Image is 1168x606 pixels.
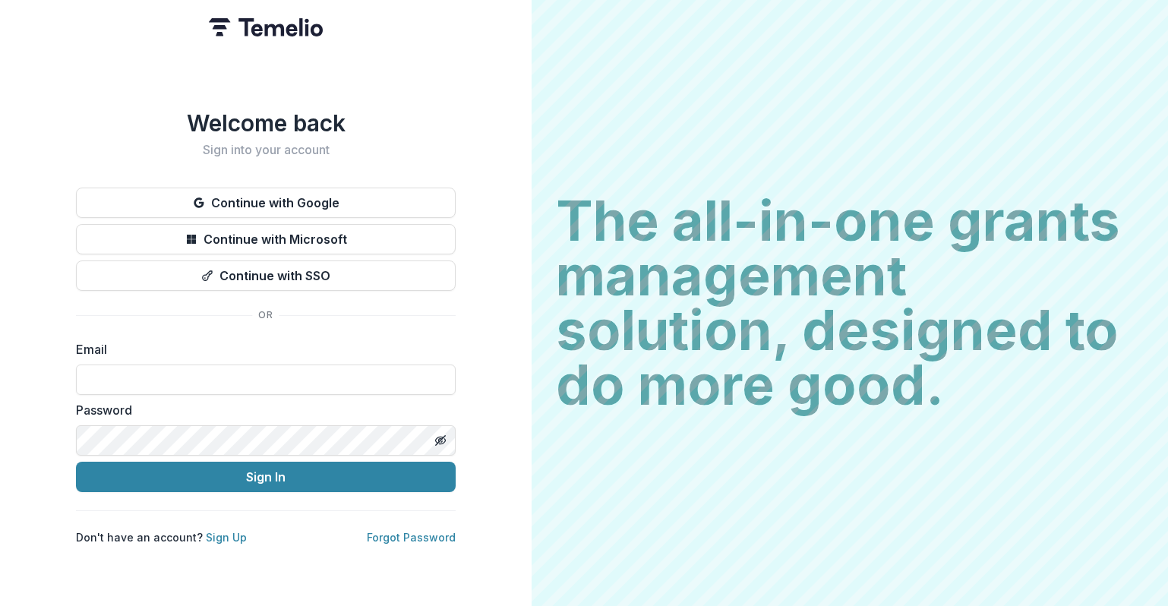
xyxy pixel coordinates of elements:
h2: Sign into your account [76,143,456,157]
a: Forgot Password [367,531,456,544]
h1: Welcome back [76,109,456,137]
a: Sign Up [206,531,247,544]
button: Sign In [76,462,456,492]
label: Email [76,340,447,358]
button: Continue with Google [76,188,456,218]
button: Continue with Microsoft [76,224,456,254]
label: Password [76,401,447,419]
button: Continue with SSO [76,260,456,291]
p: Don't have an account? [76,529,247,545]
button: Toggle password visibility [428,428,453,453]
img: Temelio [209,18,323,36]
